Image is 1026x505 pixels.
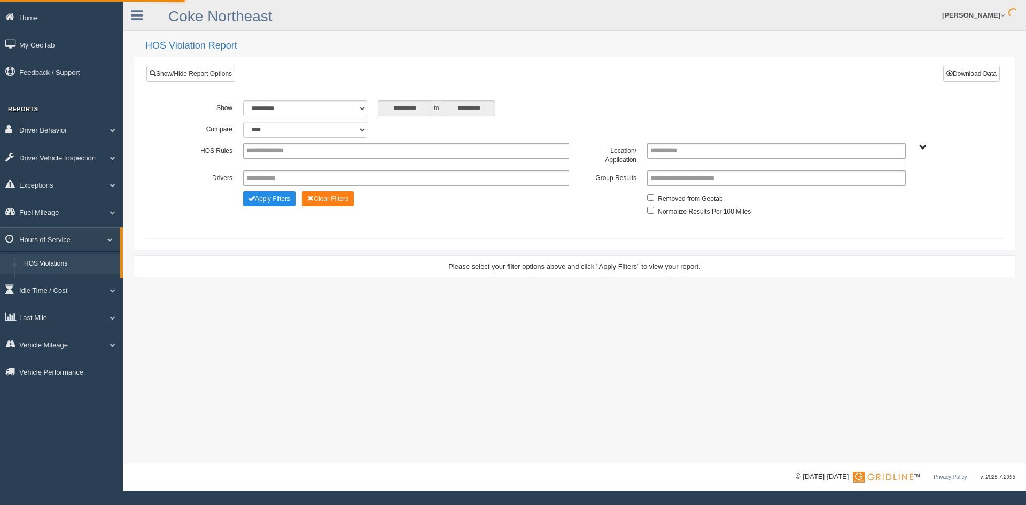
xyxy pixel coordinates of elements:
[243,191,296,206] button: Change Filter Options
[168,8,273,25] a: Coke Northeast
[143,261,1006,271] div: Please select your filter options above and click "Apply Filters" to view your report.
[431,100,442,116] span: to
[934,474,967,480] a: Privacy Policy
[574,170,642,183] label: Group Results
[658,191,722,204] label: Removed from Geotab
[19,254,120,274] a: HOS Violations
[658,204,751,217] label: Normalize Results Per 100 Miles
[981,474,1015,480] span: v. 2025.7.2993
[170,143,238,156] label: HOS Rules
[302,191,354,206] button: Change Filter Options
[19,274,120,293] a: HOS Violation Trend
[943,66,1000,82] button: Download Data
[170,100,238,113] label: Show
[853,472,913,483] img: Gridline
[170,122,238,135] label: Compare
[796,471,1015,483] div: © [DATE]-[DATE] - ™
[574,143,642,165] label: Location/ Application
[145,41,1015,51] h2: HOS Violation Report
[170,170,238,183] label: Drivers
[146,66,235,82] a: Show/Hide Report Options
